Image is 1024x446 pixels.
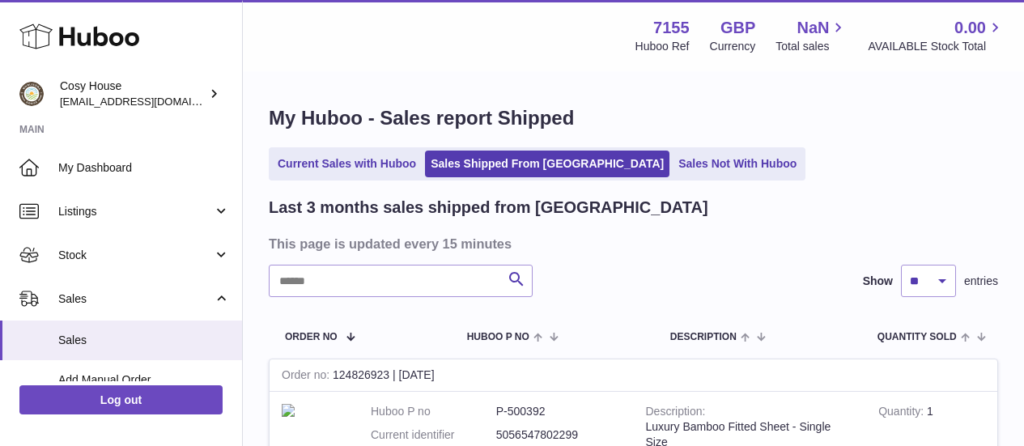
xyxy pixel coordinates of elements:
[282,368,333,385] strong: Order no
[58,372,230,388] span: Add Manual Order
[269,105,998,131] h1: My Huboo - Sales report Shipped
[60,79,206,109] div: Cosy House
[863,274,893,289] label: Show
[269,197,708,219] h2: Last 3 months sales shipped from [GEOGRAPHIC_DATA]
[272,151,422,177] a: Current Sales with Huboo
[797,17,829,39] span: NaN
[60,95,238,108] span: [EMAIL_ADDRESS][DOMAIN_NAME]
[635,39,690,54] div: Huboo Ref
[496,427,622,443] dd: 5056547802299
[371,404,496,419] dt: Huboo P no
[425,151,669,177] a: Sales Shipped From [GEOGRAPHIC_DATA]
[868,39,1005,54] span: AVAILABLE Stock Total
[670,332,737,342] span: Description
[467,332,529,342] span: Huboo P no
[878,405,927,422] strong: Quantity
[673,151,802,177] a: Sales Not With Huboo
[775,39,848,54] span: Total sales
[775,17,848,54] a: NaN Total sales
[877,332,957,342] span: Quantity Sold
[282,404,295,417] img: UK_20Fitted_20Sheet-Hero-White_e001c50a-7136-402e-b79e-4c9b60fb887a.jpg
[868,17,1005,54] a: 0.00 AVAILABLE Stock Total
[58,291,213,307] span: Sales
[58,248,213,263] span: Stock
[964,274,998,289] span: entries
[710,39,756,54] div: Currency
[371,427,496,443] dt: Current identifier
[285,332,338,342] span: Order No
[496,404,622,419] dd: P-500392
[19,82,44,106] img: internalAdmin-7155@internal.huboo.com
[58,160,230,176] span: My Dashboard
[646,405,706,422] strong: Description
[19,385,223,414] a: Log out
[269,235,994,253] h3: This page is updated every 15 minutes
[720,17,755,39] strong: GBP
[270,359,997,392] div: 124826923 | [DATE]
[58,204,213,219] span: Listings
[653,17,690,39] strong: 7155
[58,333,230,348] span: Sales
[954,17,986,39] span: 0.00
